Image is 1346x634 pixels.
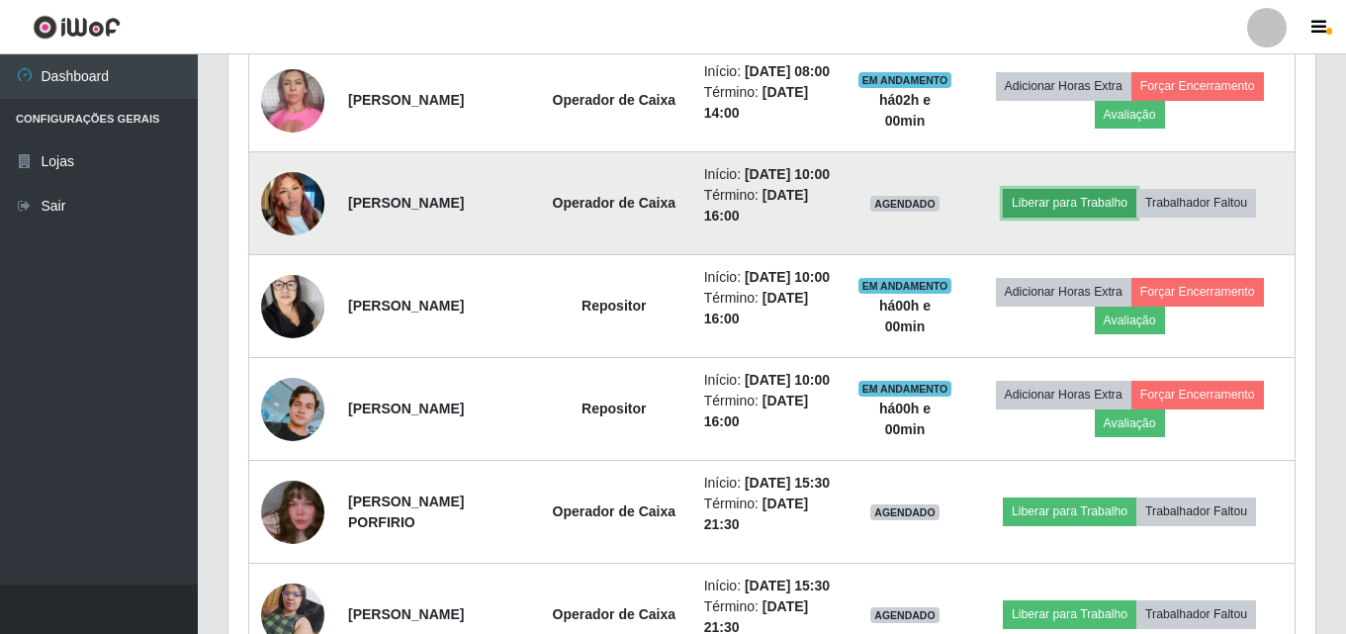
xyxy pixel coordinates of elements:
[553,92,676,108] strong: Operador de Caixa
[996,278,1131,306] button: Adicionar Horas Extra
[879,92,931,129] strong: há 02 h e 00 min
[1136,600,1256,628] button: Trabalhador Faltou
[1136,498,1256,525] button: Trabalhador Faltou
[704,288,834,329] li: Término:
[704,267,834,288] li: Início:
[870,504,940,520] span: AGENDADO
[996,72,1131,100] button: Adicionar Horas Extra
[745,475,830,491] time: [DATE] 15:30
[704,391,834,432] li: Término:
[858,72,952,88] span: EM ANDAMENTO
[1095,101,1165,129] button: Avaliação
[348,494,464,530] strong: [PERSON_NAME] PORFIRIO
[704,164,834,185] li: Início:
[1131,381,1264,408] button: Forçar Encerramento
[704,576,834,596] li: Início:
[704,494,834,535] li: Término:
[996,381,1131,408] button: Adicionar Horas Extra
[553,503,676,519] strong: Operador de Caixa
[879,401,931,437] strong: há 00 h e 00 min
[1095,307,1165,334] button: Avaliação
[261,58,324,142] img: 1689780238947.jpeg
[582,401,646,416] strong: Repositor
[348,92,464,108] strong: [PERSON_NAME]
[870,196,940,212] span: AGENDADO
[704,61,834,82] li: Início:
[261,252,324,360] img: 1664333907244.jpeg
[1003,189,1136,217] button: Liberar para Trabalho
[33,15,121,40] img: CoreUI Logo
[858,381,952,397] span: EM ANDAMENTO
[582,298,646,314] strong: Repositor
[1003,600,1136,628] button: Liberar para Trabalho
[879,298,931,334] strong: há 00 h e 00 min
[745,269,830,285] time: [DATE] 10:00
[348,606,464,622] strong: [PERSON_NAME]
[348,298,464,314] strong: [PERSON_NAME]
[348,195,464,211] strong: [PERSON_NAME]
[870,607,940,623] span: AGENDADO
[745,372,830,388] time: [DATE] 10:00
[553,606,676,622] strong: Operador de Caixa
[745,166,830,182] time: [DATE] 10:00
[1131,72,1264,100] button: Forçar Encerramento
[745,578,830,593] time: [DATE] 15:30
[553,195,676,211] strong: Operador de Caixa
[704,370,834,391] li: Início:
[1095,409,1165,437] button: Avaliação
[348,401,464,416] strong: [PERSON_NAME]
[704,185,834,226] li: Término:
[858,278,952,294] span: EM ANDAMENTO
[745,63,830,79] time: [DATE] 08:00
[261,378,324,441] img: 1713284102514.jpeg
[704,473,834,494] li: Início:
[261,161,324,245] img: 1739276484437.jpeg
[704,82,834,124] li: Término:
[1003,498,1136,525] button: Liberar para Trabalho
[1131,278,1264,306] button: Forçar Encerramento
[261,456,324,569] img: 1754938738059.jpeg
[1136,189,1256,217] button: Trabalhador Faltou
